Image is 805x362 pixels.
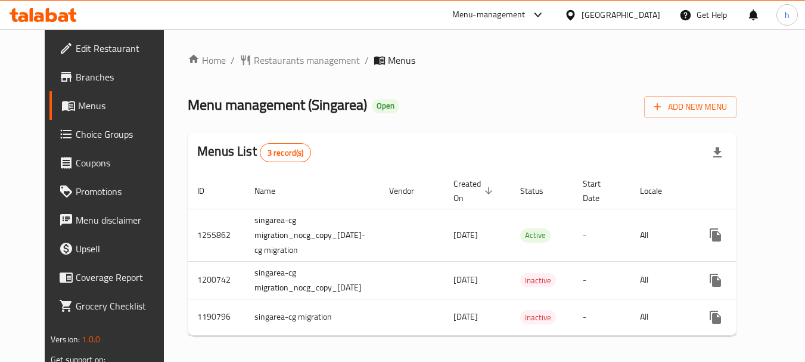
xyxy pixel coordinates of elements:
a: Branches [49,63,179,91]
span: ID [197,184,220,198]
span: Start Date [583,177,616,205]
a: Coverage Report [49,263,179,292]
span: Promotions [76,184,170,199]
span: Status [520,184,559,198]
span: Add New Menu [654,100,727,115]
td: All [630,299,692,335]
td: - [573,299,630,335]
span: Menus [388,53,415,67]
span: [DATE] [453,272,478,287]
li: / [365,53,369,67]
div: Menu-management [452,8,526,22]
span: Inactive [520,311,556,324]
td: - [573,209,630,261]
span: Edit Restaurant [76,41,170,55]
div: Export file [703,138,732,167]
span: Grocery Checklist [76,299,170,313]
td: singarea-cg migration [245,299,380,335]
span: Inactive [520,274,556,287]
div: Inactive [520,273,556,287]
a: Promotions [49,177,179,206]
span: Choice Groups [76,127,170,141]
span: 1.0.0 [82,332,100,347]
span: Coupons [76,156,170,170]
span: Name [254,184,291,198]
button: Change Status [730,266,759,295]
td: singarea-cg migration_nocg_copy_[DATE] [245,261,380,299]
span: Branches [76,70,170,84]
button: more [701,266,730,295]
span: Restaurants management [254,53,360,67]
td: 1190796 [188,299,245,335]
span: Created On [453,177,496,205]
a: Restaurants management [240,53,360,67]
div: Open [372,99,399,113]
button: Change Status [730,303,759,332]
span: h [785,8,790,21]
span: Active [520,228,551,242]
li: / [231,53,235,67]
a: Upsell [49,234,179,263]
span: [DATE] [453,227,478,243]
span: Locale [640,184,677,198]
button: Add New Menu [644,96,736,118]
td: 1255862 [188,209,245,261]
a: Menus [49,91,179,120]
span: Open [372,101,399,111]
span: Menu disclaimer [76,213,170,227]
td: - [573,261,630,299]
td: singarea-cg migration_nocg_copy_[DATE]-cg migration [245,209,380,261]
div: [GEOGRAPHIC_DATA] [582,8,660,21]
div: Total records count [260,143,312,162]
nav: breadcrumb [188,53,736,67]
h2: Menus List [197,143,311,162]
button: more [701,303,730,332]
span: Version: [51,332,80,347]
a: Choice Groups [49,120,179,148]
span: 3 record(s) [260,147,311,159]
a: Coupons [49,148,179,177]
span: Upsell [76,242,170,256]
a: Edit Restaurant [49,34,179,63]
td: 1200742 [188,261,245,299]
button: more [701,221,730,249]
span: Menu management ( Singarea ) [188,91,367,118]
button: Change Status [730,221,759,249]
a: Grocery Checklist [49,292,179,320]
span: Coverage Report [76,270,170,284]
span: Menus [78,98,170,113]
span: Vendor [389,184,430,198]
a: Menu disclaimer [49,206,179,234]
td: All [630,261,692,299]
span: [DATE] [453,309,478,324]
a: Home [188,53,226,67]
td: All [630,209,692,261]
